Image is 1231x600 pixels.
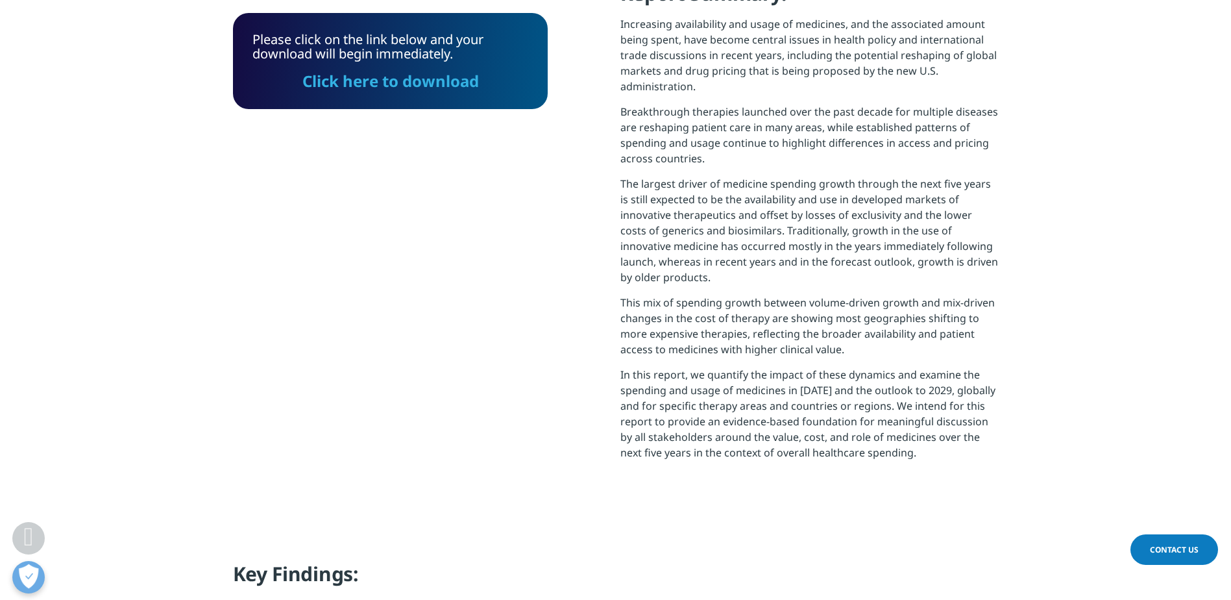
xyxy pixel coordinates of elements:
span: Contact Us [1150,544,1199,555]
button: Open Preferences [12,561,45,594]
a: Contact Us [1130,534,1218,565]
p: Breakthrough therapies launched over the past decade for multiple diseases are reshaping patient ... [620,104,999,176]
p: Increasing availability and usage of medicines, and the associated amount being spent, have becom... [620,16,999,104]
h4: Key Findings: [233,561,999,597]
p: In this report, we quantify the impact of these dynamics and examine the spending and usage of me... [620,367,999,470]
a: Click here to download [302,70,479,92]
p: The largest driver of medicine spending growth through the next five years is still expected to b... [620,176,999,295]
div: Please click on the link below and your download will begin immediately. [252,32,528,90]
p: This mix of spending growth between volume-driven growth and mix-driven changes in the cost of th... [620,295,999,367]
